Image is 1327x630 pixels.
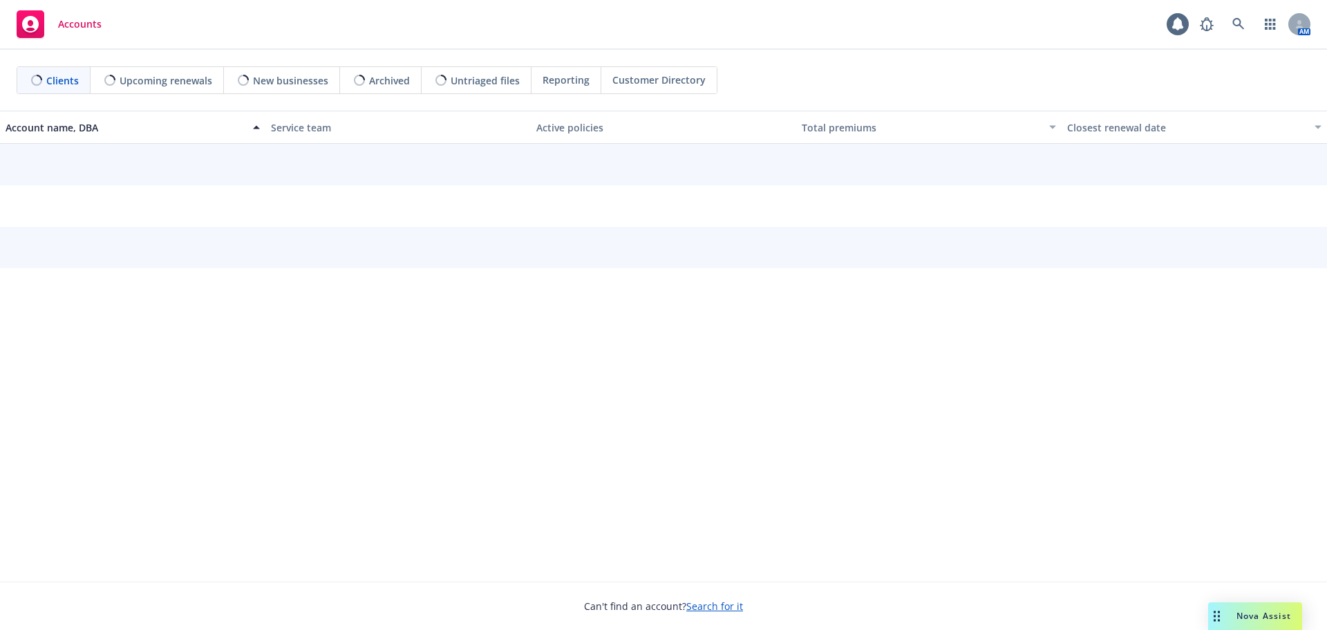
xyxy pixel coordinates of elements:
div: Active policies [536,120,791,135]
div: Account name, DBA [6,120,245,135]
div: Service team [271,120,525,135]
span: Reporting [543,73,590,87]
a: Switch app [1257,10,1284,38]
button: Nova Assist [1208,602,1302,630]
span: Untriaged files [451,73,520,88]
button: Service team [265,111,531,144]
div: Closest renewal date [1067,120,1306,135]
span: Clients [46,73,79,88]
button: Active policies [531,111,796,144]
button: Total premiums [796,111,1062,144]
a: Report a Bug [1193,10,1221,38]
a: Accounts [11,5,107,44]
span: Can't find an account? [584,599,743,613]
div: Drag to move [1208,602,1225,630]
button: Closest renewal date [1062,111,1327,144]
span: Upcoming renewals [120,73,212,88]
span: Customer Directory [612,73,706,87]
span: Archived [369,73,410,88]
div: Total premiums [802,120,1041,135]
span: New businesses [253,73,328,88]
span: Accounts [58,19,102,30]
span: Nova Assist [1236,610,1291,622]
a: Search [1225,10,1252,38]
a: Search for it [686,600,743,613]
